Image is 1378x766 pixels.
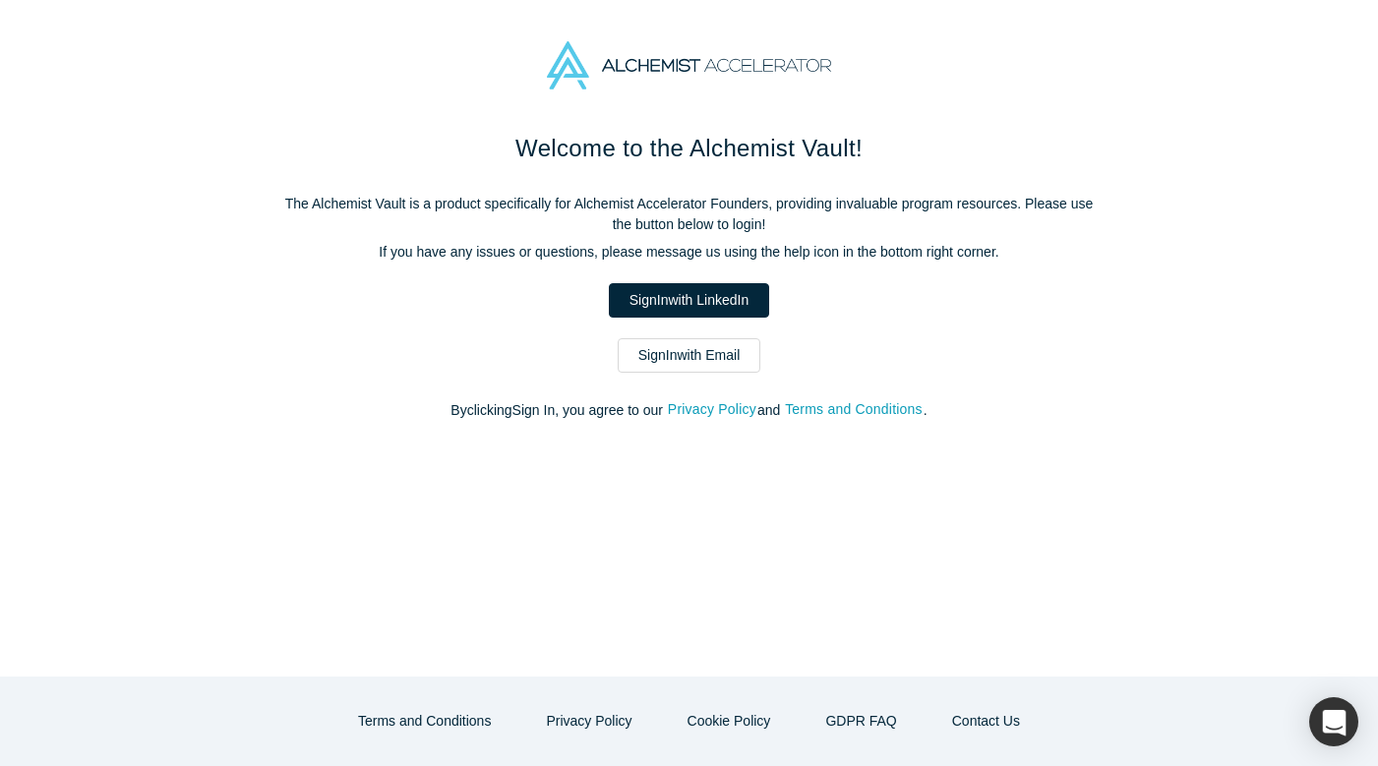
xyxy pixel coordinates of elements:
[525,704,652,738] button: Privacy Policy
[618,338,761,373] a: SignInwith Email
[276,242,1103,263] p: If you have any issues or questions, please message us using the help icon in the bottom right co...
[276,400,1103,421] p: By clicking Sign In , you agree to our and .
[667,704,792,738] button: Cookie Policy
[276,131,1103,166] h1: Welcome to the Alchemist Vault!
[805,704,917,738] a: GDPR FAQ
[667,398,757,421] button: Privacy Policy
[609,283,769,318] a: SignInwith LinkedIn
[337,704,511,738] button: Terms and Conditions
[784,398,924,421] button: Terms and Conditions
[276,194,1103,235] p: The Alchemist Vault is a product specifically for Alchemist Accelerator Founders, providing inval...
[931,704,1041,738] a: Contact Us
[547,41,830,89] img: Alchemist Accelerator Logo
